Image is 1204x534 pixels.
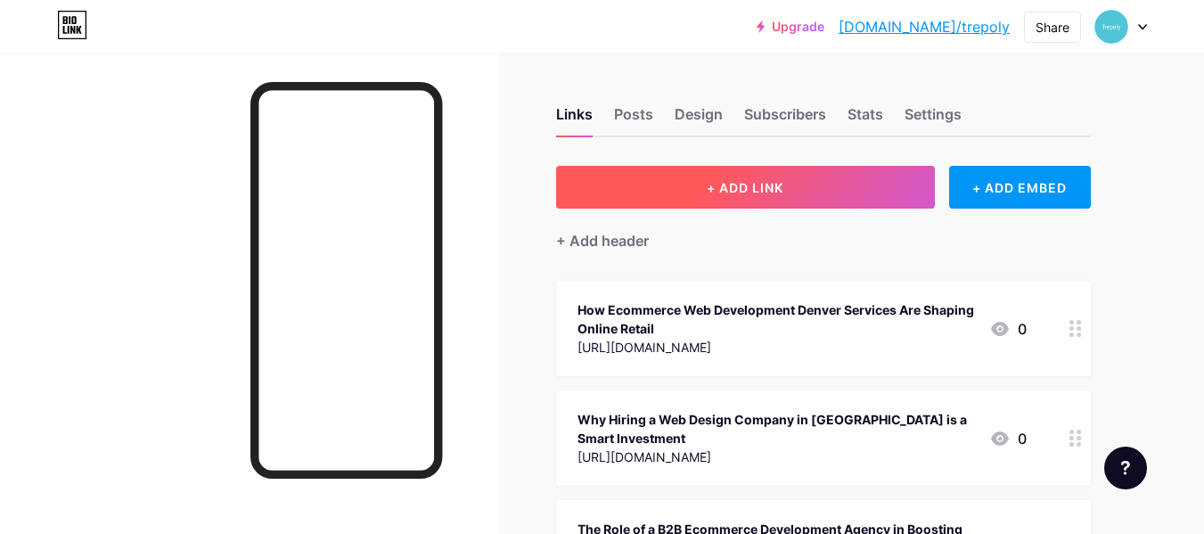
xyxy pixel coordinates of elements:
div: Posts [614,103,653,136]
div: Design [675,103,723,136]
div: [URL][DOMAIN_NAME] [577,448,975,466]
div: Stats [848,103,883,136]
div: [URL][DOMAIN_NAME] [577,338,975,357]
div: Subscribers [744,103,826,136]
div: How Ecommerce Web Development Denver Services Are Shaping Online Retail [577,300,975,338]
img: trepoly [1094,10,1128,44]
div: Settings [905,103,962,136]
button: + ADD LINK [556,166,935,209]
div: 0 [989,428,1027,449]
div: Links [556,103,593,136]
span: + ADD LINK [707,180,783,195]
a: [DOMAIN_NAME]/trepoly [839,16,1010,37]
div: Why Hiring a Web Design Company in [GEOGRAPHIC_DATA] is a Smart Investment [577,410,975,448]
div: 0 [989,318,1027,340]
div: + Add header [556,230,649,251]
div: + ADD EMBED [949,166,1091,209]
a: Upgrade [757,20,824,34]
div: Share [1036,18,1069,37]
